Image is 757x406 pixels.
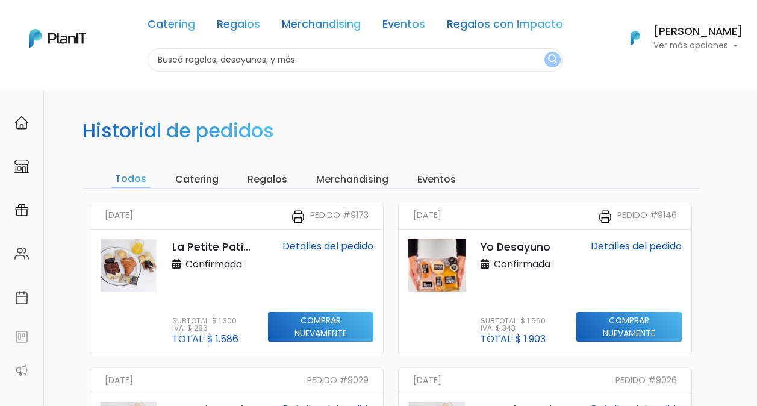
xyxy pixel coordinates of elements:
img: thumb_La_linda-PhotoRoom.png [100,239,158,292]
small: Pedido #9173 [310,209,369,224]
img: PlanIt Logo [622,25,649,51]
img: printer-31133f7acbd7ec30ea1ab4a3b6864c9b5ed483bd8d1a339becc4798053a55bbc.svg [598,210,612,224]
a: Detalles del pedido [282,239,373,253]
small: Pedido #9146 [617,209,677,224]
input: Comprar nuevamente [268,312,373,342]
h6: [PERSON_NAME] [653,27,743,37]
a: Regalos con Impacto [447,19,563,34]
small: [DATE] [413,209,441,224]
img: PlanIt Logo [29,29,86,48]
p: Confirmada [481,257,550,272]
a: Merchandising [282,19,361,34]
small: [DATE] [105,374,133,387]
p: Subtotal: $ 1.560 [481,317,546,325]
a: Regalos [217,19,260,34]
p: IVA: $ 286 [172,325,238,332]
p: La Petite Patisserie de Flor [172,239,254,255]
input: Eventos [414,171,459,188]
small: [DATE] [413,374,441,387]
p: Confirmada [172,257,242,272]
p: Total: $ 1.903 [481,334,546,344]
p: IVA: $ 343 [481,325,546,332]
input: Merchandising [313,171,392,188]
small: [DATE] [105,209,133,224]
input: Comprar nuevamente [576,312,682,342]
small: Pedido #9029 [307,374,369,387]
img: home-e721727adea9d79c4d83392d1f703f7f8bce08238fde08b1acbfd93340b81755.svg [14,116,29,130]
a: Eventos [382,19,425,34]
p: Total: $ 1.586 [172,334,238,344]
img: campaigns-02234683943229c281be62815700db0a1741e53638e28bf9629b52c665b00959.svg [14,203,29,217]
input: Regalos [244,171,291,188]
input: Catering [172,171,222,188]
p: Yo Desayuno [481,239,562,255]
img: feedback-78b5a0c8f98aac82b08bfc38622c3050aee476f2c9584af64705fc4e61158814.svg [14,329,29,344]
img: printer-31133f7acbd7ec30ea1ab4a3b6864c9b5ed483bd8d1a339becc4798053a55bbc.svg [291,210,305,224]
small: Pedido #9026 [615,374,677,387]
img: calendar-87d922413cdce8b2cf7b7f5f62616a5cf9e4887200fb71536465627b3292af00.svg [14,290,29,305]
img: marketplace-4ceaa7011d94191e9ded77b95e3339b90024bf715f7c57f8cf31f2d8c509eaba.svg [14,159,29,173]
input: Buscá regalos, desayunos, y más [148,48,563,72]
input: Todos [111,171,150,188]
p: Subtotal: $ 1.300 [172,317,238,325]
img: people-662611757002400ad9ed0e3c099ab2801c6687ba6c219adb57efc949bc21e19d.svg [14,246,29,261]
button: PlanIt Logo [PERSON_NAME] Ver más opciones [615,22,743,54]
img: thumb_2000___2000-Photoroom__54_.png [408,239,466,292]
a: Catering [148,19,195,34]
h2: Historial de pedidos [83,119,274,142]
a: Detalles del pedido [591,239,682,253]
img: search_button-432b6d5273f82d61273b3651a40e1bd1b912527efae98b1b7a1b2c0702e16a8d.svg [548,54,557,66]
p: Ver más opciones [653,42,743,50]
img: partners-52edf745621dab592f3b2c58e3bca9d71375a7ef29c3b500c9f145b62cc070d4.svg [14,363,29,378]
